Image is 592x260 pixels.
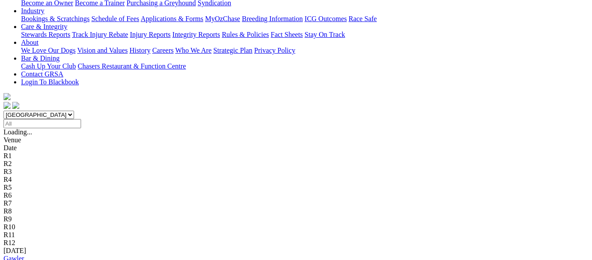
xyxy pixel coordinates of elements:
a: Applications & Forms [141,15,203,22]
div: R9 [4,215,588,223]
div: R8 [4,207,588,215]
span: Loading... [4,128,32,136]
a: Rules & Policies [222,31,269,38]
a: Careers [152,47,174,54]
div: About [21,47,588,54]
div: R11 [4,231,588,239]
div: R1 [4,152,588,160]
a: Integrity Reports [172,31,220,38]
a: Chasers Restaurant & Function Centre [78,62,186,70]
div: R6 [4,191,588,199]
div: Bar & Dining [21,62,588,70]
a: Care & Integrity [21,23,67,30]
a: ICG Outcomes [305,15,347,22]
a: Privacy Policy [254,47,295,54]
a: We Love Our Dogs [21,47,75,54]
div: R7 [4,199,588,207]
a: History [129,47,150,54]
a: Industry [21,7,44,14]
a: Fact Sheets [271,31,303,38]
a: Bar & Dining [21,54,60,62]
a: Login To Blackbook [21,78,79,86]
div: R12 [4,239,588,247]
a: Injury Reports [130,31,170,38]
div: R3 [4,168,588,176]
div: R4 [4,176,588,184]
a: Schedule of Fees [91,15,139,22]
a: Breeding Information [242,15,303,22]
a: Race Safe [348,15,376,22]
div: Venue [4,136,588,144]
a: Bookings & Scratchings [21,15,89,22]
img: twitter.svg [12,102,19,109]
img: logo-grsa-white.png [4,93,11,100]
a: Vision and Values [77,47,128,54]
img: facebook.svg [4,102,11,109]
div: R5 [4,184,588,191]
a: Strategic Plan [213,47,252,54]
a: MyOzChase [205,15,240,22]
div: Care & Integrity [21,31,588,39]
div: Industry [21,15,588,23]
a: Stay On Track [305,31,345,38]
div: [DATE] [4,247,588,255]
a: Stewards Reports [21,31,70,38]
a: Who We Are [175,47,212,54]
a: Contact GRSA [21,70,63,78]
a: About [21,39,39,46]
a: Track Injury Rebate [72,31,128,38]
a: Cash Up Your Club [21,62,76,70]
input: Select date [4,119,81,128]
div: R2 [4,160,588,168]
div: R10 [4,223,588,231]
div: Date [4,144,588,152]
